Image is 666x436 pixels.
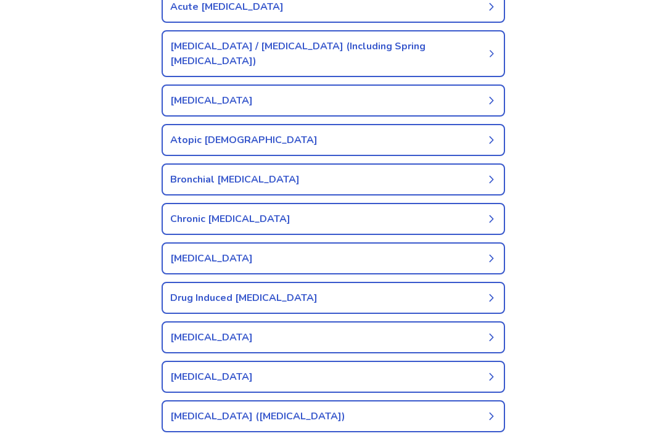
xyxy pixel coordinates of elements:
[162,124,505,156] a: Atopic [DEMOGRAPHIC_DATA]
[162,30,505,77] a: [MEDICAL_DATA] / [MEDICAL_DATA] (Including Spring [MEDICAL_DATA])
[162,321,505,353] a: [MEDICAL_DATA]
[162,163,505,195] a: Bronchial [MEDICAL_DATA]
[162,203,505,235] a: Chronic [MEDICAL_DATA]
[162,84,505,117] a: [MEDICAL_DATA]
[162,242,505,274] a: [MEDICAL_DATA]
[162,282,505,314] a: Drug Induced [MEDICAL_DATA]
[162,400,505,432] a: [MEDICAL_DATA] ([MEDICAL_DATA])
[162,361,505,393] a: [MEDICAL_DATA]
